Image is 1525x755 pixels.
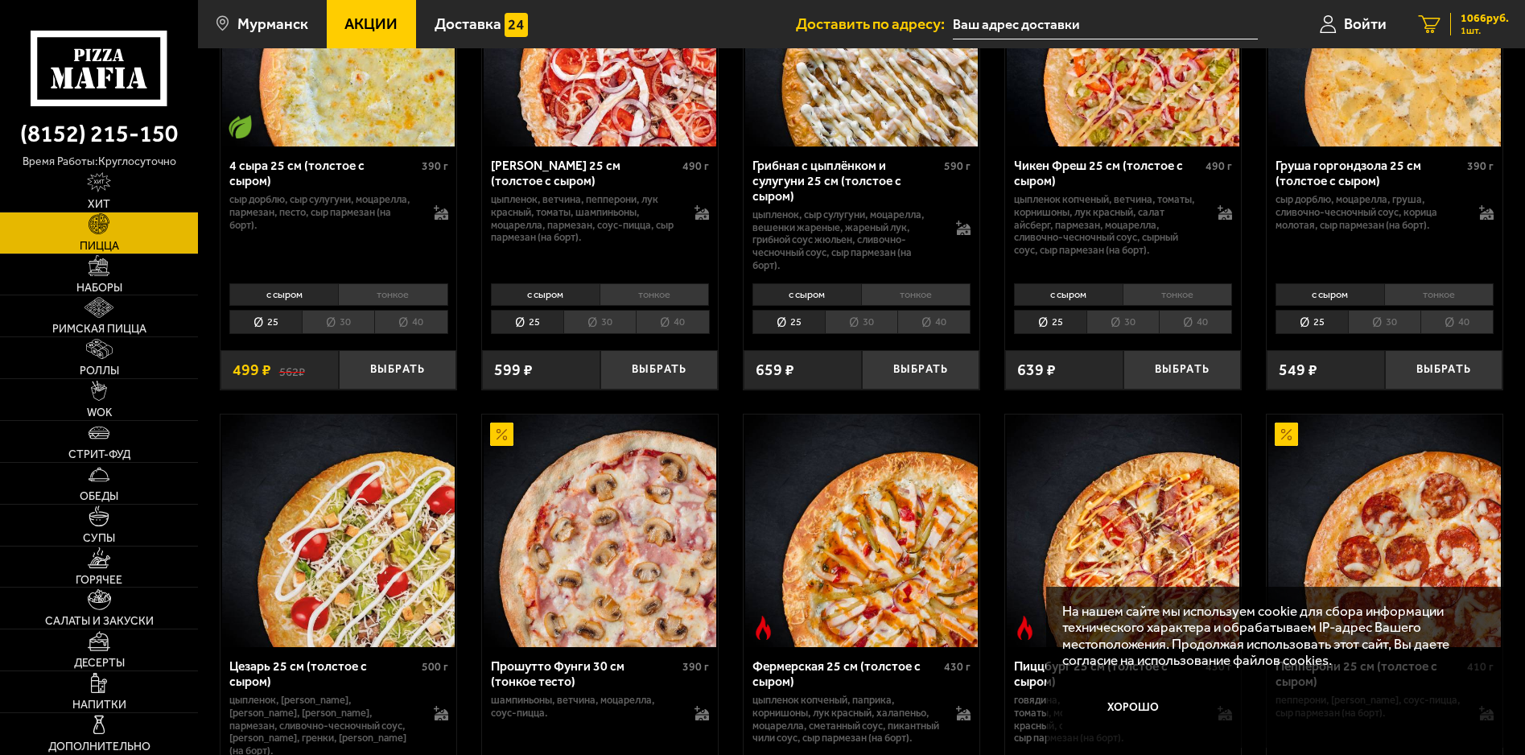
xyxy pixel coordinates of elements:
[491,283,600,306] li: с сыром
[374,310,447,335] li: 40
[1017,362,1056,378] span: 639 ₽
[1007,415,1239,647] img: Пиццбург 25 см (толстое с сыром)
[682,660,709,674] span: 390 г
[744,415,979,647] a: Острое блюдоФермерская 25 см (толстое с сыром)
[1385,350,1503,389] button: Выбрать
[1276,159,1464,189] div: Груша горгондзола 25 см (толстое с сыром)
[1268,415,1501,647] img: Пепперони 25 см (толстое с сыром)
[83,533,115,544] span: Супы
[229,115,253,139] img: Вегетарианское блюдо
[229,159,418,189] div: 4 сыра 25 см (толстое с сыром)
[1062,603,1478,669] p: На нашем сайте мы используем cookie для сбора информации технического характера и обрабатываем IP...
[1123,283,1232,306] li: тонкое
[1014,193,1202,257] p: цыпленок копченый, ветчина, томаты, корнишоны, лук красный, салат айсберг, пармезан, моцарелла, с...
[1461,26,1509,35] span: 1 шт.
[862,350,980,389] button: Выбрать
[752,616,776,640] img: Острое блюдо
[1276,193,1464,231] p: сыр дорблю, моцарелла, груша, сливочно-чесночный соус, корица молотая, сыр пармезан (на борт).
[861,283,971,306] li: тонкое
[897,310,971,335] li: 40
[491,310,563,335] li: 25
[482,415,718,647] a: АкционныйПрошутто Фунги 30 см (тонкое тесто)
[1014,310,1086,335] li: 25
[435,17,501,32] span: Доставка
[76,283,122,294] span: Наборы
[1276,310,1348,335] li: 25
[72,699,126,711] span: Напитки
[752,694,941,745] p: цыпленок копченый, паприка, корнишоны, лук красный, халапеньо, моцарелла, сметанный соус, пикантн...
[279,362,305,378] s: 562 ₽
[221,415,456,647] a: Цезарь 25 см (толстое с сыром)
[87,407,112,419] span: WOK
[302,310,374,335] li: 30
[1206,159,1232,173] span: 490 г
[45,616,154,627] span: Салаты и закуски
[1348,310,1420,335] li: 30
[1467,159,1494,173] span: 390 г
[600,350,719,389] button: Выбрать
[1014,694,1202,745] p: говядина, [PERSON_NAME], халапеньо, томаты, моцарелла, пармезан, лук красный, сырный соус, [PERSO...
[229,193,418,231] p: сыр дорблю, сыр сулугуни, моцарелла, пармезан, песто, сыр пармезан (на борт).
[745,415,978,647] img: Фермерская 25 см (толстое с сыром)
[491,159,679,189] div: [PERSON_NAME] 25 см (толстое с сыром)
[1279,362,1317,378] span: 549 ₽
[752,159,941,204] div: Грибная с цыплёнком и сулугуни 25 см (толстое с сыром)
[344,17,398,32] span: Акции
[752,283,861,306] li: с сыром
[1276,283,1384,306] li: с сыром
[422,159,448,173] span: 390 г
[48,741,150,753] span: Дополнительно
[1005,415,1241,647] a: Острое блюдоПиццбург 25 см (толстое с сыром)
[74,658,125,669] span: Десерты
[80,491,118,502] span: Обеды
[944,159,971,173] span: 590 г
[422,660,448,674] span: 500 г
[563,310,636,335] li: 30
[229,659,418,690] div: Цезарь 25 см (толстое с сыром)
[1014,159,1202,189] div: Чикен Фреш 25 см (толстое с сыром)
[1159,310,1232,335] li: 40
[491,659,679,690] div: Прошутто Фунги 30 см (тонкое тесто)
[494,362,533,378] span: 599 ₽
[1275,423,1299,447] img: Акционный
[68,449,130,460] span: Стрит-фуд
[944,660,971,674] span: 430 г
[505,13,529,37] img: 15daf4d41897b9f0e9f617042186c801.svg
[796,17,953,32] span: Доставить по адресу:
[1384,283,1494,306] li: тонкое
[1267,415,1502,647] a: АкционныйПепперони 25 см (толстое с сыром)
[1420,310,1494,335] li: 40
[756,362,794,378] span: 659 ₽
[752,208,941,272] p: цыпленок, сыр сулугуни, моцарелла, вешенки жареные, жареный лук, грибной соус Жюльен, сливочно-че...
[490,423,514,447] img: Акционный
[1014,659,1202,690] div: Пиццбург 25 см (толстое с сыром)
[600,283,709,306] li: тонкое
[237,17,308,32] span: Мурманск
[1461,13,1509,24] span: 1066 руб.
[752,659,941,690] div: Фермерская 25 см (толстое с сыром)
[1123,350,1242,389] button: Выбрать
[80,365,119,377] span: Роллы
[233,362,271,378] span: 499 ₽
[752,310,825,335] li: 25
[491,694,679,720] p: шампиньоны, ветчина, моцарелла, соус-пицца.
[1013,616,1037,640] img: Острое блюдо
[52,324,146,335] span: Римская пицца
[825,310,897,335] li: 30
[1062,684,1206,732] button: Хорошо
[229,283,338,306] li: с сыром
[484,415,716,647] img: Прошутто Фунги 30 см (тонкое тесто)
[636,310,709,335] li: 40
[222,415,455,647] img: Цезарь 25 см (толстое с сыром)
[229,310,302,335] li: 25
[1014,283,1123,306] li: с сыром
[491,193,679,244] p: цыпленок, ветчина, пепперони, лук красный, томаты, шампиньоны, моцарелла, пармезан, соус-пицца, с...
[339,350,457,389] button: Выбрать
[1086,310,1159,335] li: 30
[1344,17,1387,32] span: Войти
[682,159,709,173] span: 490 г
[76,575,122,586] span: Горячее
[80,241,119,252] span: Пицца
[88,199,110,210] span: Хит
[953,10,1258,39] input: Ваш адрес доставки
